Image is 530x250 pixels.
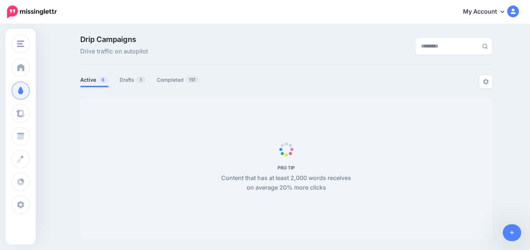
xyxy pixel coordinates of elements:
a: Drafts1 [120,75,146,84]
a: Active6 [80,75,109,84]
a: My Account [456,3,519,21]
img: menu.png [17,41,24,47]
img: Missinglettr [7,6,57,18]
img: settings-grey.png [483,79,489,85]
span: 6 [98,76,108,83]
p: Content that has at least 2,000 words receives on average 20% more clicks [217,173,355,193]
span: 117 [185,76,199,83]
span: Drive traffic on autopilot [80,47,148,56]
img: search-grey-6.png [482,43,488,49]
a: Completed117 [157,75,199,84]
span: 1 [136,76,145,83]
h5: PRO TIP [217,165,355,170]
span: Drip Campaigns [80,36,148,43]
